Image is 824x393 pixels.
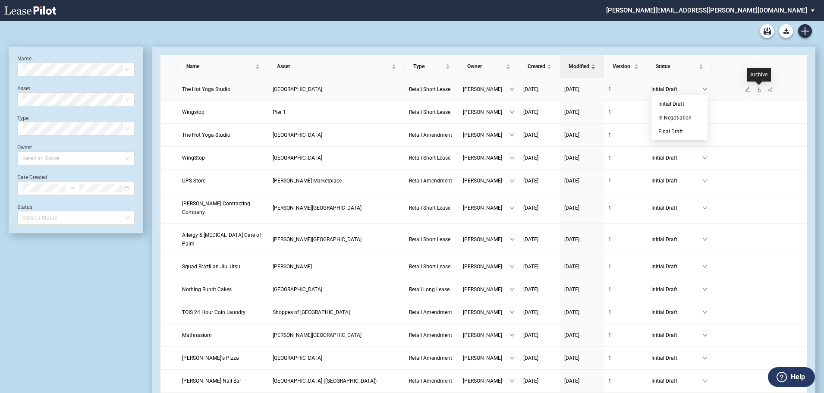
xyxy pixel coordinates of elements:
[519,55,560,78] th: Created
[509,178,515,183] span: down
[523,236,538,242] span: [DATE]
[564,309,579,315] span: [DATE]
[791,371,805,383] label: Help
[409,355,452,361] span: Retail Amendment
[658,101,684,107] a: Initial Draft
[273,264,312,270] span: Ventura Downs
[17,174,47,180] label: Date Created
[608,332,611,338] span: 1
[745,87,750,92] span: edit
[463,331,509,340] span: [PERSON_NAME]
[268,55,405,78] th: Asset
[777,24,796,38] md-menu: Download Blank Form List
[409,262,454,271] a: Retail Short Lease
[182,285,264,294] a: Nothing Bundt Cakes
[523,132,538,138] span: [DATE]
[767,87,774,93] span: share-alt
[463,262,509,271] span: [PERSON_NAME]
[564,308,600,317] a: [DATE]
[509,287,515,292] span: down
[523,378,538,384] span: [DATE]
[409,308,454,317] a: Retail Amendment
[273,354,400,362] a: [GEOGRAPHIC_DATA]
[779,24,793,38] button: Download Blank Form
[273,378,377,384] span: Bristol Plaza (CA)
[523,85,556,94] a: [DATE]
[702,87,708,92] span: down
[182,154,264,162] a: WingStop
[651,85,702,94] span: Initial Draft
[273,355,322,361] span: Culpeper Town Mall
[182,377,264,385] a: [PERSON_NAME] Nail Bar
[509,237,515,242] span: down
[564,176,600,185] a: [DATE]
[273,132,322,138] span: Seacoast Shopping Center
[273,155,322,161] span: Berkshire Crossing
[273,86,322,92] span: Seacoast Shopping Center
[182,108,264,116] a: Wingstop
[656,62,697,71] span: Status
[409,155,450,161] span: Retail Short Lease
[564,286,579,292] span: [DATE]
[467,62,504,71] span: Owner
[702,333,708,338] span: down
[564,205,579,211] span: [DATE]
[409,309,452,315] span: Retail Amendment
[747,68,771,82] div: Archive
[608,286,611,292] span: 1
[277,62,390,71] span: Asset
[182,199,264,217] a: [PERSON_NAME] Contracting Company
[273,308,400,317] a: Shoppes of [GEOGRAPHIC_DATA]
[186,62,254,71] span: Name
[702,178,708,183] span: down
[273,108,400,116] a: Pier 1
[273,332,362,338] span: Felicita Town Center
[409,377,454,385] a: Retail Amendment
[273,309,350,315] span: Shoppes of Victoria Square
[651,308,702,317] span: Initial Draft
[560,55,604,78] th: Modified
[509,87,515,92] span: down
[564,262,600,271] a: [DATE]
[523,235,556,244] a: [DATE]
[608,205,611,211] span: 1
[182,85,264,94] a: The Hot Yoga Studio
[523,262,556,271] a: [DATE]
[608,86,611,92] span: 1
[409,154,454,162] a: Retail Short Lease
[608,154,643,162] a: 1
[702,155,708,160] span: down
[509,205,515,211] span: down
[273,176,400,185] a: [PERSON_NAME] Marketplace
[17,204,32,210] label: Status
[459,55,519,78] th: Owner
[178,55,268,78] th: Name
[463,308,509,317] span: [PERSON_NAME]
[608,132,611,138] span: 1
[798,24,812,38] a: Create new document
[463,235,509,244] span: [PERSON_NAME]
[463,85,509,94] span: [PERSON_NAME]
[409,205,450,211] span: Retail Short Lease
[523,205,538,211] span: [DATE]
[608,262,643,271] a: 1
[523,285,556,294] a: [DATE]
[273,285,400,294] a: [GEOGRAPHIC_DATA]
[182,201,250,215] span: Sully-Miller Contracting Company
[702,355,708,361] span: down
[564,378,579,384] span: [DATE]
[523,155,538,161] span: [DATE]
[651,262,702,271] span: Initial Draft
[463,204,509,212] span: [PERSON_NAME]
[608,131,643,139] a: 1
[564,85,600,94] a: [DATE]
[509,333,515,338] span: down
[564,235,600,244] a: [DATE]
[17,56,31,62] label: Name
[608,377,643,385] a: 1
[273,205,362,211] span: Puente Hills Town Center
[182,355,239,361] span: Pete's Pizza
[523,264,538,270] span: [DATE]
[523,178,538,184] span: [DATE]
[409,285,454,294] a: Retail Long Lease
